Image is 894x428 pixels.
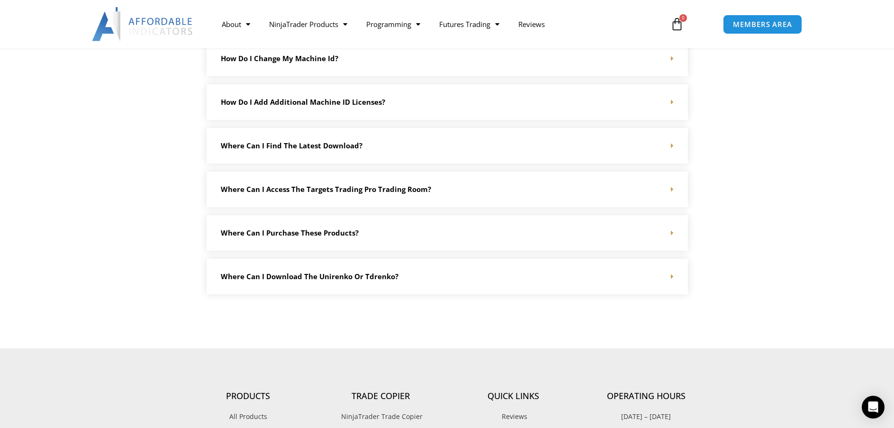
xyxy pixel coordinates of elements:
[229,410,267,423] span: All Products
[207,215,688,251] div: Where can I purchase these products?
[862,396,885,419] div: Open Intercom Messenger
[221,228,359,237] a: Where can I purchase these products?
[499,410,527,423] span: Reviews
[207,128,688,164] div: Where can i find the latest download?
[221,272,398,281] a: Where can I download the Unirenko or tdrenko?
[580,410,713,423] p: [DATE] – [DATE]
[447,410,580,423] a: Reviews
[182,410,315,423] a: All Products
[447,391,580,401] h4: Quick Links
[207,259,688,294] div: Where can I download the Unirenko or tdrenko?
[357,13,430,35] a: Programming
[221,184,431,194] a: Where can I access the Targets Trading Pro trading room?
[580,391,713,401] h4: Operating Hours
[315,391,447,401] h4: Trade Copier
[679,14,687,22] span: 0
[221,54,338,63] a: How do I change my machine id?
[221,97,385,107] a: How do I add additional Machine ID Licenses?
[207,84,688,120] div: How do I add additional Machine ID Licenses?
[723,15,802,34] a: MEMBERS AREA
[509,13,554,35] a: Reviews
[207,41,688,76] div: How do I change my machine id?
[260,13,357,35] a: NinjaTrader Products
[733,21,792,28] span: MEMBERS AREA
[92,7,194,41] img: LogoAI | Affordable Indicators – NinjaTrader
[212,13,659,35] nav: Menu
[315,410,447,423] a: NinjaTrader Trade Copier
[212,13,260,35] a: About
[182,391,315,401] h4: Products
[430,13,509,35] a: Futures Trading
[207,172,688,207] div: Where can I access the Targets Trading Pro trading room?
[221,141,362,150] a: Where can i find the latest download?
[656,10,698,38] a: 0
[339,410,423,423] span: NinjaTrader Trade Copier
